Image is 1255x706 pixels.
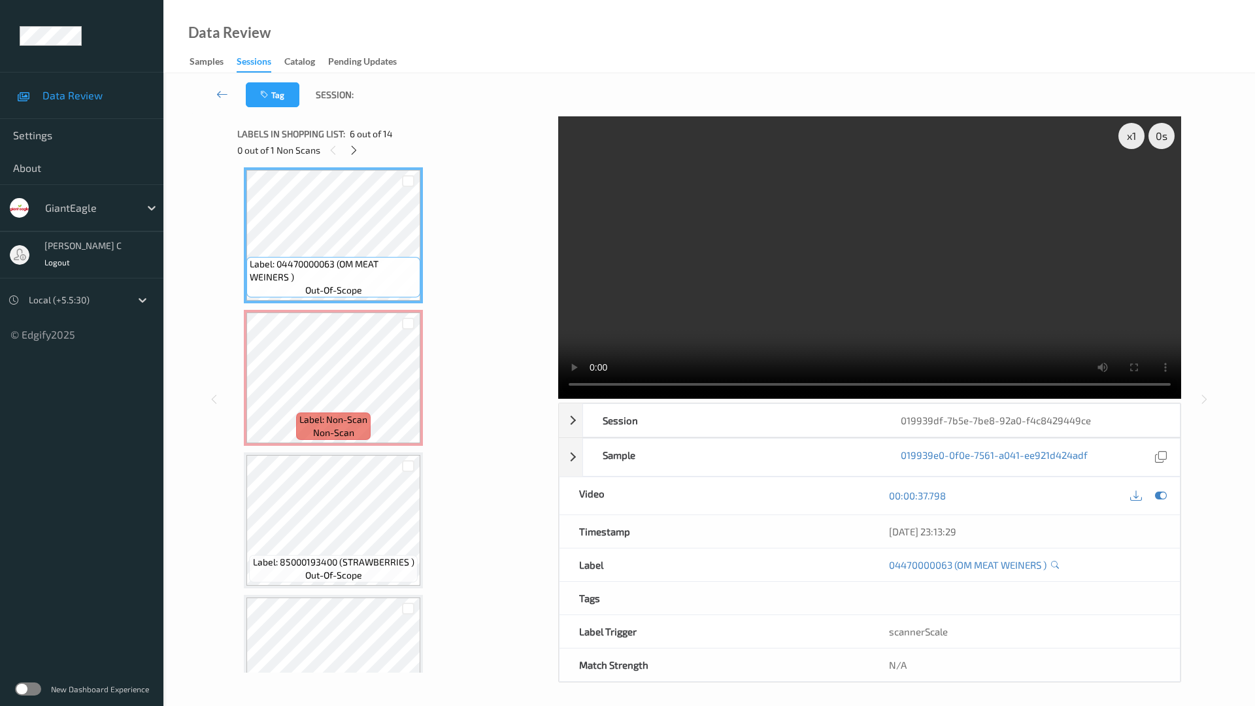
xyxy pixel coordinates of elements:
[246,82,299,107] button: Tag
[560,548,870,581] div: Label
[560,648,870,681] div: Match Strength
[889,525,1160,538] div: [DATE] 23:13:29
[869,648,1180,681] div: N/A
[583,439,882,476] div: Sample
[299,413,367,426] span: Label: Non-Scan
[560,582,870,614] div: Tags
[889,489,946,502] a: 00:00:37.798
[350,127,393,141] span: 6 out of 14
[881,404,1180,437] div: 019939df-7b5e-7be8-92a0-f4c8429449ce
[560,515,870,548] div: Timestamp
[313,426,354,439] span: non-scan
[559,403,1180,437] div: Session019939df-7b5e-7be8-92a0-f4c8429449ce
[305,569,362,582] span: out-of-scope
[188,26,271,39] div: Data Review
[190,55,224,71] div: Samples
[284,53,328,71] a: Catalog
[328,53,410,71] a: Pending Updates
[237,55,271,73] div: Sessions
[560,477,870,514] div: Video
[901,448,1088,466] a: 019939e0-0f0e-7561-a041-ee921d424adf
[560,615,870,648] div: Label Trigger
[328,55,397,71] div: Pending Updates
[559,438,1180,477] div: Sample019939e0-0f0e-7561-a041-ee921d424adf
[1118,123,1145,149] div: x 1
[237,127,345,141] span: Labels in shopping list:
[237,53,284,73] a: Sessions
[305,284,362,297] span: out-of-scope
[583,404,882,437] div: Session
[1148,123,1175,149] div: 0 s
[869,615,1180,648] div: scannerScale
[250,258,417,284] span: Label: 04470000063 (OM MEAT WEINERS )
[284,55,315,71] div: Catalog
[253,556,414,569] span: Label: 85000193400 (STRAWBERRIES )
[316,88,354,101] span: Session:
[190,53,237,71] a: Samples
[237,142,549,158] div: 0 out of 1 Non Scans
[889,558,1046,571] a: 04470000063 (OM MEAT WEINERS )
